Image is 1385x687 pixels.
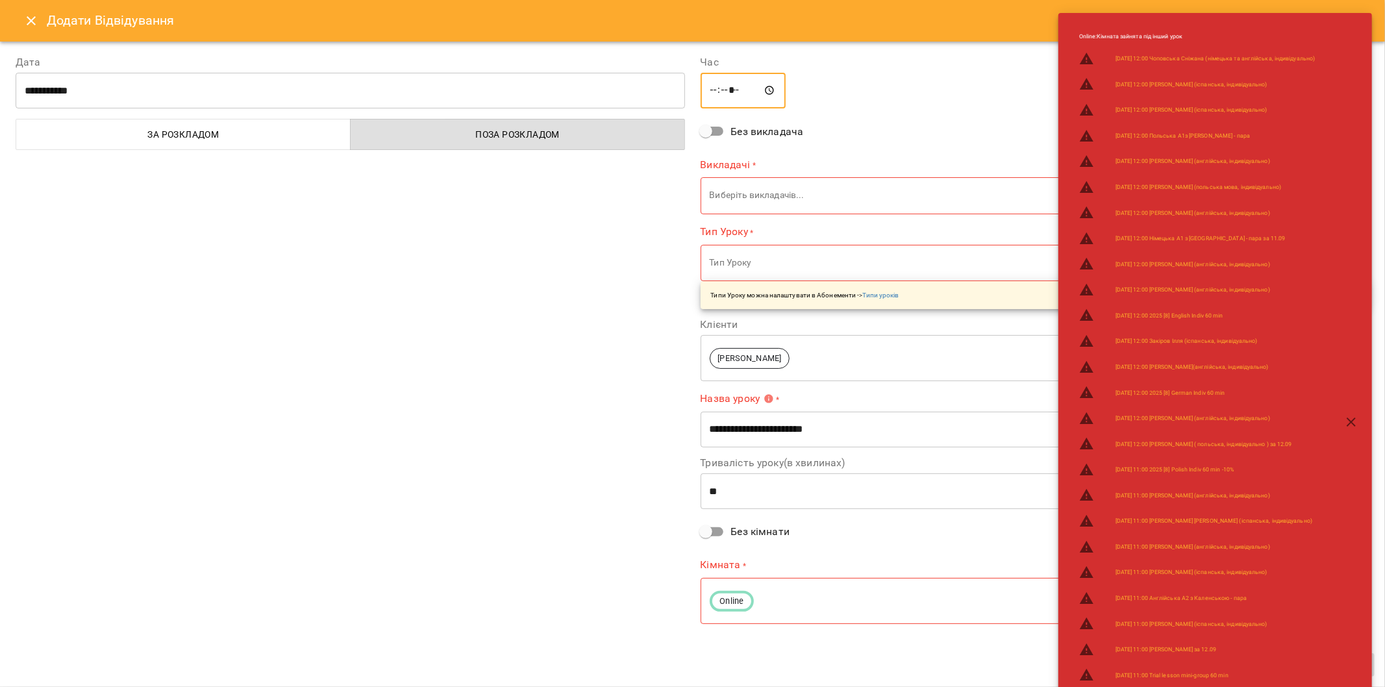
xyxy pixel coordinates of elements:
[24,127,343,142] span: За розкладом
[701,157,1370,172] label: Викладачі
[1069,27,1326,46] li: Online : Кімната зайнята під інший урок
[710,353,790,365] span: [PERSON_NAME]
[1116,466,1234,474] a: [DATE] 11:00 2025 [8] Polish Indiv 60 min -10%
[1116,492,1270,500] a: [DATE] 11:00 [PERSON_NAME] (англійська, індивідуально)
[764,393,774,404] svg: Вкажіть назву уроку або виберіть клієнтів
[1116,337,1258,345] a: [DATE] 12:00 Закіров Ілля (іспанська, індивідуально)
[701,578,1370,624] div: Online
[1116,106,1267,114] a: [DATE] 12:00 [PERSON_NAME] (іспанська, індивідуально)
[16,5,47,36] button: Close
[710,256,1349,269] p: Тип Уроку
[1116,594,1247,603] a: [DATE] 11:00 Англійська А2 з Каленською - пара
[1116,209,1270,218] a: [DATE] 12:00 [PERSON_NAME] (англійська, індивідуально)
[701,177,1370,214] div: Виберіть викладачів...
[1116,389,1225,397] a: [DATE] 12:00 2025 [8] German Indiv 60 min
[863,292,899,299] a: Типи уроків
[1116,363,1269,371] a: [DATE] 12:00 [PERSON_NAME](англійська, індивідуально)
[710,189,1349,202] p: Виберіть викладачів...
[358,127,677,142] span: Поза розкладом
[711,290,899,300] p: Типи Уроку можна налаштувати в Абонементи ->
[350,119,685,150] button: Поза розкладом
[712,595,752,608] span: Online
[1116,81,1267,89] a: [DATE] 12:00 [PERSON_NAME] (іспанська, індивідуально)
[1116,517,1312,525] a: [DATE] 11:00 [PERSON_NAME] [PERSON_NAME] (іспанська, індивідуально)
[701,558,1370,573] label: Кімната
[701,458,1370,468] label: Тривалість уроку(в хвилинах)
[16,57,685,68] label: Дата
[1116,568,1267,577] a: [DATE] 11:00 [PERSON_NAME] (іспанська, індивідуально)
[701,244,1370,281] div: Тип Уроку
[701,393,775,404] span: Назва уроку
[701,335,1370,381] div: [PERSON_NAME]
[701,319,1370,330] label: Клієнти
[1116,620,1267,629] a: [DATE] 11:00 [PERSON_NAME] (іспанська, індивідуально)
[1116,286,1270,294] a: [DATE] 12:00 [PERSON_NAME] (англійська, індивідуально)
[47,10,175,31] h6: Додати Відвідування
[1116,671,1229,680] a: [DATE] 11:00 Trial lesson mini-group 60 min
[1116,234,1286,243] a: [DATE] 12:00 Німецька А1 з [GEOGRAPHIC_DATA] - пара за 11.09
[1116,132,1250,140] a: [DATE] 12:00 Польська А1з [PERSON_NAME] - пара
[1116,543,1270,551] a: [DATE] 11:00 [PERSON_NAME] (англійська, індивідуально)
[701,57,1370,68] label: Час
[1116,312,1223,320] a: [DATE] 12:00 2025 [8] English Indiv 60 min
[1116,157,1270,166] a: [DATE] 12:00 [PERSON_NAME] (англійська, індивідуально)
[731,124,804,140] span: Без викладача
[701,225,1370,240] label: Тип Уроку
[16,119,351,150] button: За розкладом
[1116,440,1292,449] a: [DATE] 12:00 [PERSON_NAME] ( польська, індивідуально ) за 12.09
[1116,260,1270,269] a: [DATE] 12:00 [PERSON_NAME] (англійська, індивідуально)
[1116,55,1316,63] a: [DATE] 12:00 Чоповська Сніжана (німецька та англійська, індивідуально)
[1116,645,1216,654] a: [DATE] 11:00 [PERSON_NAME] за 12.09
[1116,183,1281,192] a: [DATE] 12:00 [PERSON_NAME] (польська мова, індивідуально)
[731,524,790,540] span: Без кімнати
[1116,414,1270,423] a: [DATE] 12:00 [PERSON_NAME] (англійська, індивідуально)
